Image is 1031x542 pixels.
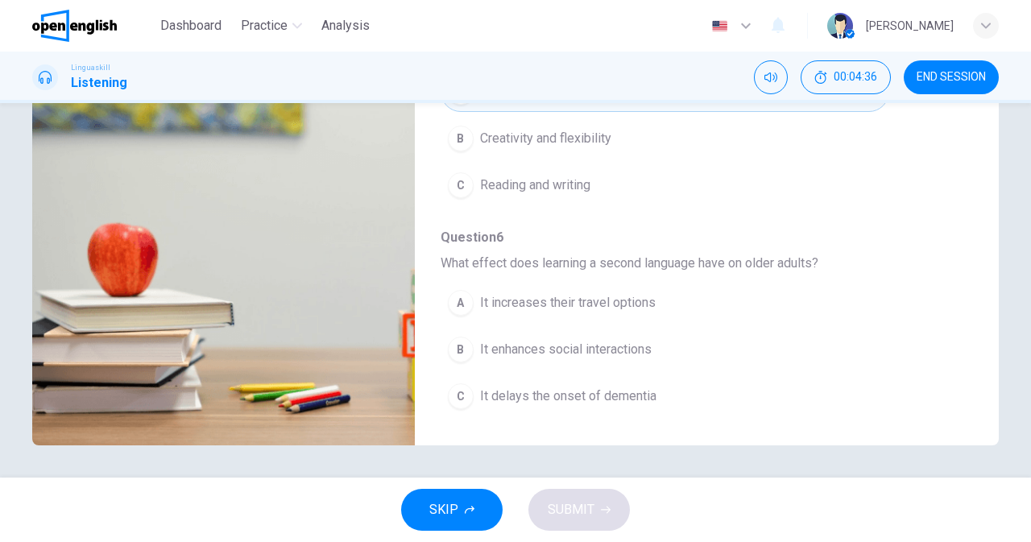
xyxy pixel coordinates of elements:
div: C [448,172,474,198]
img: en [710,20,730,32]
span: Linguaskill [71,62,110,73]
span: SKIP [429,499,458,521]
span: Creativity and flexibility [480,129,611,148]
button: SKIP [401,489,503,531]
img: Profile picture [827,13,853,39]
span: It enhances social interactions [480,340,652,359]
button: Analysis [315,11,376,40]
img: Listen to Bridget, a professor, talk about the benefits of learning a second language [32,70,415,445]
span: 00:04:36 [834,71,877,84]
div: C [448,383,474,409]
img: OpenEnglish logo [32,10,117,42]
button: CReading and writing [441,165,889,205]
button: END SESSION [904,60,999,94]
div: B [448,337,474,362]
div: B [448,126,474,151]
span: It increases their travel options [480,293,656,312]
button: CIt delays the onset of dementia [441,376,889,416]
span: Dashboard [160,16,222,35]
span: Question 6 [441,228,947,247]
span: What effect does learning a second language have on older adults? [441,254,947,273]
button: Dashboard [154,11,228,40]
button: 00:04:36 [801,60,891,94]
a: OpenEnglish logo [32,10,154,42]
h1: Listening [71,73,127,93]
button: AIt increases their travel options [441,283,889,323]
span: END SESSION [917,71,986,84]
div: A [448,290,474,316]
button: Practice [234,11,308,40]
span: Analysis [321,16,370,35]
span: Practice [241,16,288,35]
div: [PERSON_NAME] [866,16,954,35]
span: It delays the onset of dementia [480,387,656,406]
button: BCreativity and flexibility [441,118,889,159]
span: Reading and writing [480,176,590,195]
div: Mute [754,60,788,94]
button: BIt enhances social interactions [441,329,889,370]
div: Hide [801,60,891,94]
